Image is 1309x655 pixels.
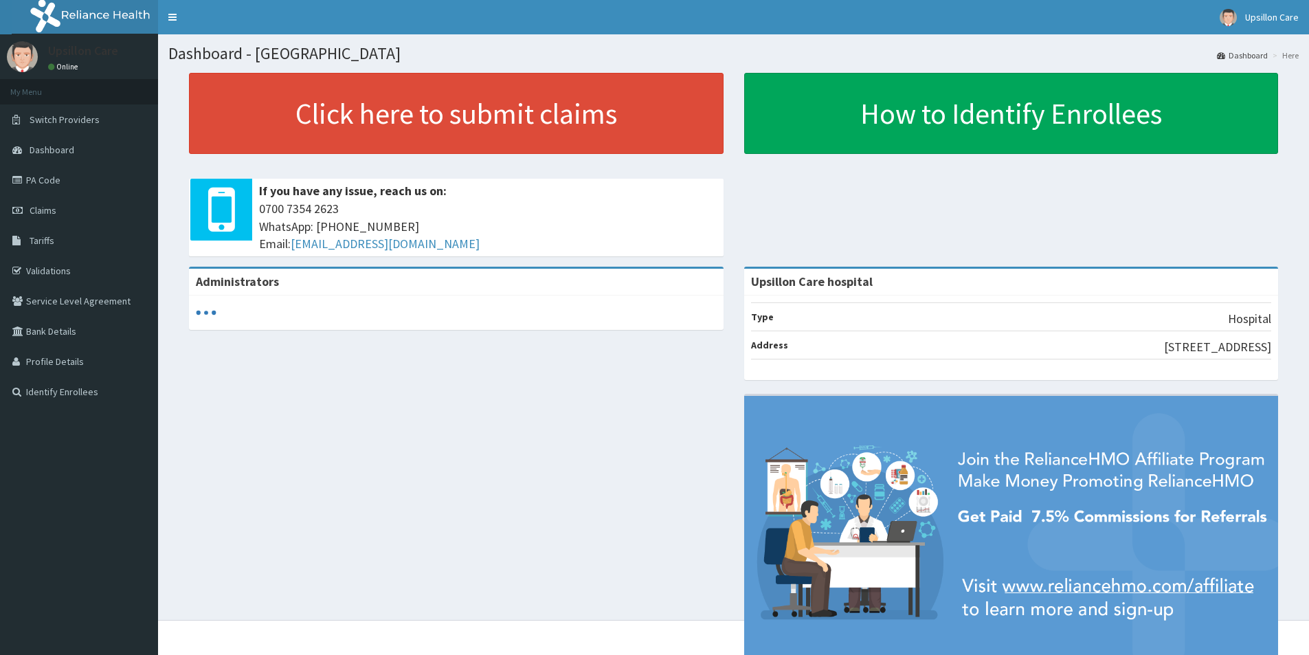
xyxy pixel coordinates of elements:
a: Click here to submit claims [189,73,724,154]
span: Switch Providers [30,113,100,126]
span: Upsillon Care [1245,11,1299,23]
li: Here [1269,49,1299,61]
strong: Upsillon Care hospital [751,274,873,289]
b: Type [751,311,774,323]
p: Upsillon Care [48,45,118,57]
p: [STREET_ADDRESS] [1164,338,1271,356]
b: Address [751,339,788,351]
p: Hospital [1228,310,1271,328]
b: Administrators [196,274,279,289]
span: Tariffs [30,234,54,247]
svg: audio-loading [196,302,216,323]
a: Dashboard [1217,49,1268,61]
a: [EMAIL_ADDRESS][DOMAIN_NAME] [291,236,480,252]
span: Claims [30,204,56,217]
b: If you have any issue, reach us on: [259,183,447,199]
span: Dashboard [30,144,74,156]
a: How to Identify Enrollees [744,73,1279,154]
h1: Dashboard - [GEOGRAPHIC_DATA] [168,45,1299,63]
img: User Image [7,41,38,72]
span: 0700 7354 2623 WhatsApp: [PHONE_NUMBER] Email: [259,200,717,253]
a: Online [48,62,81,71]
img: User Image [1220,9,1237,26]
